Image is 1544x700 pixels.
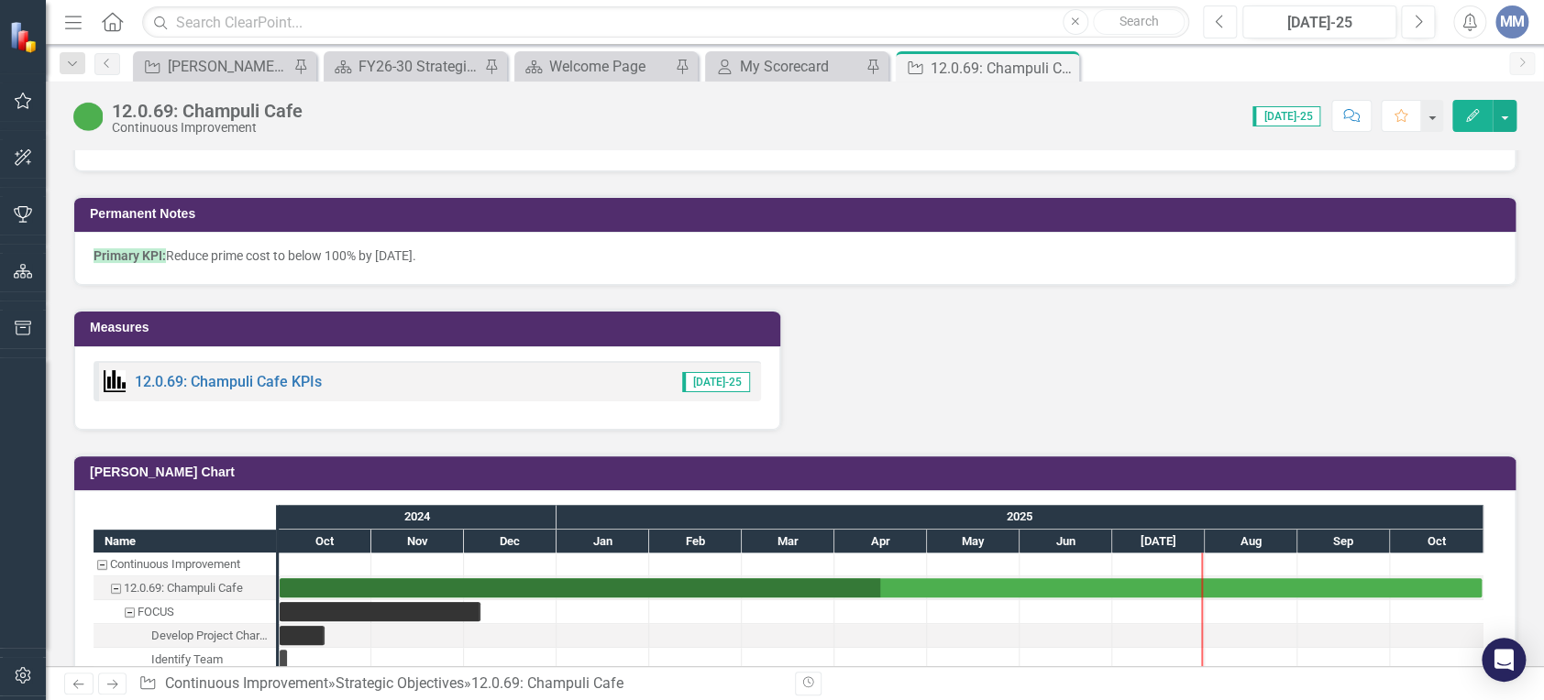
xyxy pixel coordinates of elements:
[1112,530,1205,553] div: Jul
[1252,106,1320,126] span: [DATE]-25
[94,552,276,576] div: Continuous Improvement
[135,373,322,390] a: 12.0.69: Champuli Cafe KPIs
[927,530,1020,553] div: May
[124,576,243,600] div: 12.0.69: Champuli Cafe
[1390,530,1483,553] div: Oct
[279,530,371,553] div: Oct
[464,530,557,553] div: Dec
[742,530,834,553] div: Mar
[94,576,276,600] div: Task: Start date: 2024-10-01 End date: 2025-10-31
[280,602,480,621] div: Task: Start date: 2024-10-01 End date: 2024-12-06
[110,552,240,576] div: Continuous Improvement
[94,600,276,624] div: FOCUS
[328,55,480,78] a: FY26-30 Strategic Plan
[710,55,861,78] a: My Scorecard
[358,55,480,78] div: FY26-30 Strategic Plan
[1242,5,1396,38] button: [DATE]-25
[94,530,276,552] div: Name
[151,624,270,648] div: Develop Project Charter
[1249,12,1390,34] div: [DATE]-25
[94,576,276,600] div: 12.0.69: Champuli Cafe
[112,121,303,135] div: Continuous Improvement
[1119,14,1158,28] span: Search
[94,648,276,672] div: Identify Team
[471,674,623,692] div: 12.0.69: Champuli Cafe
[138,55,289,78] a: [PERSON_NAME] SO's
[1297,530,1390,553] div: Sep
[280,626,325,645] div: Task: Start date: 2024-10-01 End date: 2024-10-16
[94,248,166,263] strong: Primary KPI:
[90,321,771,334] h3: Measures
[371,530,464,553] div: Nov
[336,674,464,692] a: Strategic Objectives
[138,673,780,695] div: » »
[1205,530,1297,553] div: Aug
[151,648,223,672] div: Identify Team
[165,674,328,692] a: Continuous Improvement
[73,102,103,131] img: CI Action Plan Approved/In Progress
[280,578,1482,597] div: Task: Start date: 2024-10-01 End date: 2025-10-31
[519,55,670,78] a: Welcome Page
[1482,638,1526,682] div: Open Intercom Messenger
[94,246,1496,265] p: Reduce prime cost to below 100% by [DATE].
[94,624,276,648] div: Develop Project Charter
[90,207,1506,221] h3: Permanent Notes
[931,57,1075,80] div: 12.0.69: Champuli Cafe
[682,372,750,392] span: [DATE]-25
[138,600,174,624] div: FOCUS
[557,530,649,553] div: Jan
[112,101,303,121] div: 12.0.69: Champuli Cafe
[142,6,1189,38] input: Search ClearPoint...
[104,370,126,392] img: Performance Management
[90,465,1506,479] h3: [PERSON_NAME] Chart
[9,21,41,53] img: ClearPoint Strategy
[168,55,289,78] div: [PERSON_NAME] SO's
[94,648,276,672] div: Task: Start date: 2024-10-01 End date: 2024-10-01
[1093,9,1185,35] button: Search
[834,530,927,553] div: Apr
[557,505,1483,529] div: 2025
[649,530,742,553] div: Feb
[94,552,276,576] div: Task: Continuous Improvement Start date: 2024-10-01 End date: 2024-10-02
[94,600,276,624] div: Task: Start date: 2024-10-01 End date: 2024-12-06
[279,505,557,529] div: 2024
[1495,5,1528,38] button: MM
[549,55,670,78] div: Welcome Page
[94,624,276,648] div: Task: Start date: 2024-10-01 End date: 2024-10-16
[1020,530,1112,553] div: Jun
[740,55,861,78] div: My Scorecard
